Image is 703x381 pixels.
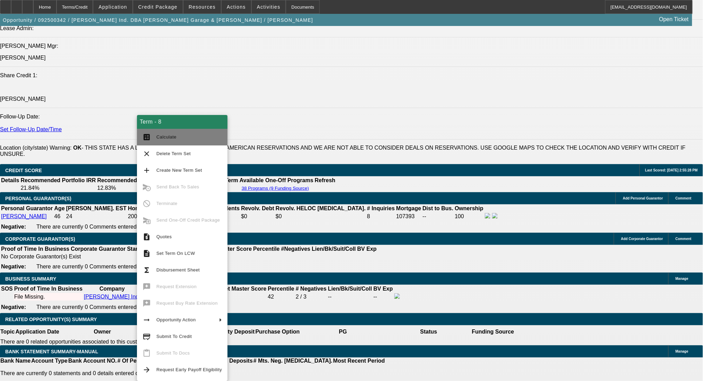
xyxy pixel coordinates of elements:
[156,317,196,322] span: Opportunity Action
[1,246,70,252] th: Proof of Time In Business
[143,233,151,241] mat-icon: request_quote
[276,205,366,211] b: Revolv. HELOC [MEDICAL_DATA].
[68,357,117,364] th: Bank Account NO.
[66,205,127,211] b: [PERSON_NAME]. EST
[315,177,336,184] th: Refresh
[97,177,170,184] th: Recommended One Off IRR
[93,0,132,14] button: Application
[396,213,422,220] td: 107393
[143,333,151,341] mat-icon: credit_score
[143,316,151,324] mat-icon: arrow_right_alt
[1,253,380,260] td: No Corporate Guarantor(s) Exist
[128,205,179,211] b: Home Owner Since
[15,325,59,338] th: Application Date
[127,246,139,252] b: Start
[189,4,216,10] span: Resources
[212,286,266,292] b: Paynet Master Score
[54,213,65,220] td: 46
[257,4,281,10] span: Activities
[5,196,71,201] span: PERSONAL GUARANTOR(S)
[252,0,286,14] button: Activities
[143,266,151,274] mat-icon: functions
[222,0,251,14] button: Actions
[333,357,385,364] th: Most Recent Period
[374,286,393,292] b: BV Exp
[357,246,377,252] b: BV Exp
[253,357,333,364] th: # Mts. Neg. [MEDICAL_DATA].
[328,286,372,292] b: Lien/Bk/Suit/Coll
[14,285,83,292] th: Proof of Time In Business
[296,286,327,292] b: # Negatives
[472,325,515,338] th: Funding Source
[367,213,395,220] td: 8
[60,325,145,338] th: Owner
[1,304,26,310] b: Negative:
[268,294,294,300] div: 42
[133,0,183,14] button: Credit Package
[268,286,294,292] b: Percentile
[5,168,42,173] span: CREDIT SCORE
[422,213,454,220] td: --
[367,205,395,211] b: # Inquiries
[657,14,692,25] a: Open Ticket
[143,166,151,175] mat-icon: add
[328,293,372,301] td: --
[54,205,65,211] b: Age
[240,185,311,191] button: 38 Programs (9 Funding Source)
[117,357,151,364] th: # Of Periods
[156,334,192,339] span: Submit To Credit
[239,177,314,184] th: Available One-Off Programs
[84,294,140,300] a: [PERSON_NAME] Ind.
[623,196,663,200] span: Add Personal Guarantor
[676,196,692,200] span: Comment
[156,151,191,156] span: Delete Term Set
[281,246,311,252] b: #Negatives
[36,264,183,269] span: There are currently 0 Comments entered on this opportunity
[1,285,13,292] th: SOS
[676,277,688,281] span: Manage
[183,0,221,14] button: Resources
[312,246,356,252] b: Lien/Bk/Suit/Coll
[20,177,96,184] th: Recommended Portfolio IRR
[143,366,151,374] mat-icon: arrow_forward
[0,370,385,376] p: There are currently 0 statements and 0 details entered on this opportunity
[156,168,202,173] span: Create New Term Set
[1,264,26,269] b: Negative:
[66,213,127,220] td: 24
[211,325,255,338] th: Security Deposit
[138,4,178,10] span: Credit Package
[1,205,53,211] b: Personal Guarantor
[423,205,454,211] b: Dist to Bus.
[676,237,692,241] span: Comment
[253,246,280,252] b: Percentile
[156,267,200,273] span: Disbursement Sheet
[396,205,421,211] b: Mortgage
[143,150,151,158] mat-icon: clear
[386,325,472,338] th: Status
[394,293,400,299] img: facebook-icon.png
[676,349,688,353] span: Manage
[1,177,19,184] th: Details
[156,234,172,239] span: Quotes
[5,317,97,322] span: RELATED OPPORTUNITY(S) SUMMARY
[621,237,663,241] span: Add Corporate Guarantor
[296,294,327,300] div: 2 / 3
[645,168,698,172] span: Last Scored: [DATE] 2:55:28 PM
[128,213,140,219] span: 2007
[454,213,484,220] td: 100
[100,286,125,292] b: Company
[455,205,483,211] b: Ownership
[5,349,98,354] span: BANK STATEMENT SUMMARY-MANUAL
[137,115,228,129] div: Term - 8
[98,4,127,10] span: Application
[156,367,222,372] span: Request Early Payoff Eligibility
[227,4,246,10] span: Actions
[1,213,47,219] a: [PERSON_NAME]
[20,185,96,192] td: 21.84%
[156,134,177,140] span: Calculate
[5,276,56,282] span: BUSINESS SUMMARY
[97,185,170,192] td: 12.83%
[156,251,195,256] span: Set Term On LCW
[241,205,274,211] b: Revolv. Debt
[73,145,82,151] b: OK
